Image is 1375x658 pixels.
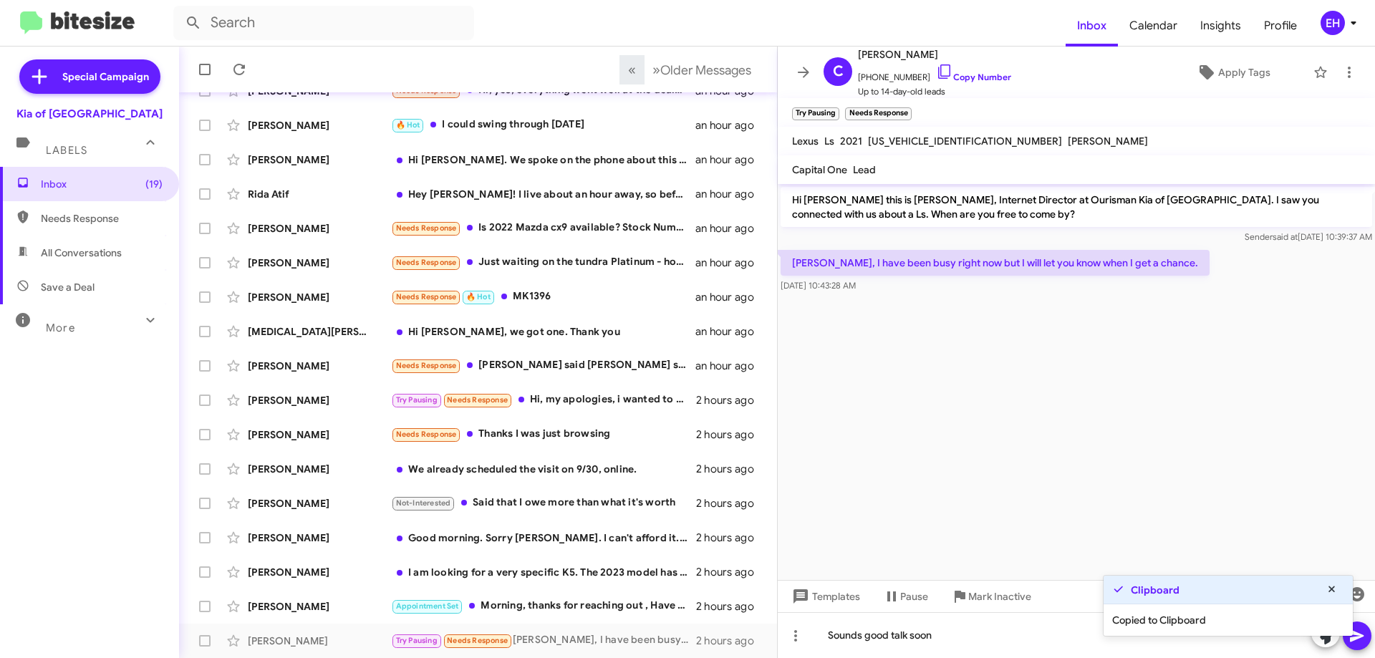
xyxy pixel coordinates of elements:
[173,6,474,40] input: Search
[62,69,149,84] span: Special Campaign
[778,584,872,609] button: Templates
[695,187,766,201] div: an hour ago
[248,118,391,132] div: [PERSON_NAME]
[696,393,766,407] div: 2 hours ago
[696,599,766,614] div: 2 hours ago
[940,584,1043,609] button: Mark Inactive
[248,565,391,579] div: [PERSON_NAME]
[1131,583,1179,597] strong: Clipboard
[619,55,645,84] button: Previous
[447,395,508,405] span: Needs Response
[248,393,391,407] div: [PERSON_NAME]
[696,565,766,579] div: 2 hours ago
[248,462,391,476] div: [PERSON_NAME]
[792,107,839,120] small: Try Pausing
[792,163,847,176] span: Capital One
[652,61,660,79] span: »
[696,634,766,648] div: 2 hours ago
[19,59,160,94] a: Special Campaign
[824,135,834,147] span: Ls
[391,495,696,511] div: Said that I owe more than what it's worth
[644,55,760,84] button: Next
[1068,135,1148,147] span: [PERSON_NAME]
[1321,11,1345,35] div: EH
[858,84,1011,99] span: Up to 14-day-old leads
[248,256,391,270] div: [PERSON_NAME]
[46,321,75,334] span: More
[396,223,457,233] span: Needs Response
[396,292,457,301] span: Needs Response
[396,395,438,405] span: Try Pausing
[1159,59,1306,85] button: Apply Tags
[447,636,508,645] span: Needs Response
[391,254,695,271] div: Just waiting on the tundra Platinum - hopefully we can come to an agreement on price when i come ...
[248,496,391,511] div: [PERSON_NAME]
[853,163,876,176] span: Lead
[833,60,844,83] span: C
[696,462,766,476] div: 2 hours ago
[391,531,696,545] div: Good morning. Sorry [PERSON_NAME]. I can't afford it. And I did some research on my end. I'm not ...
[391,289,695,305] div: MK1396
[858,63,1011,84] span: [PHONE_NUMBER]
[248,427,391,442] div: [PERSON_NAME]
[696,531,766,545] div: 2 hours ago
[936,72,1011,82] a: Copy Number
[620,55,760,84] nav: Page navigation example
[695,324,766,339] div: an hour ago
[695,118,766,132] div: an hour ago
[391,392,696,408] div: Hi, my apologies, i wanted to come in this weekend to check out the Sorento but am unable to. I m...
[660,62,751,78] span: Older Messages
[840,135,862,147] span: 2021
[1218,59,1270,85] span: Apply Tags
[391,598,696,614] div: Morning, thanks for reaching out , Have contacted with [PERSON_NAME] and purchase has been done. ...
[396,430,457,439] span: Needs Response
[391,153,695,167] div: Hi [PERSON_NAME]. We spoke on the phone about this vehicle as well. With it still sitting on the ...
[391,357,695,374] div: [PERSON_NAME] said [PERSON_NAME] sold the bmw
[391,187,695,201] div: Hey [PERSON_NAME]! I live about an hour away, so before I take the time to go in person, I'm just...
[695,153,766,167] div: an hour ago
[1245,231,1372,242] span: Sender [DATE] 10:39:37 AM
[900,584,928,609] span: Pause
[1118,5,1189,47] span: Calendar
[248,599,391,614] div: [PERSON_NAME]
[391,426,696,442] div: Thanks I was just browsing
[781,250,1210,276] p: [PERSON_NAME], I have been busy right now but I will let you know when I get a chance.
[16,107,163,121] div: Kia of [GEOGRAPHIC_DATA]
[248,290,391,304] div: [PERSON_NAME]
[781,187,1372,227] p: Hi [PERSON_NAME] this is [PERSON_NAME], Internet Director at Ourisman Kia of [GEOGRAPHIC_DATA]. I...
[868,135,1062,147] span: [US_VEHICLE_IDENTIFICATION_NUMBER]
[778,612,1375,658] div: Sounds good talk soon
[396,258,457,267] span: Needs Response
[248,187,391,201] div: Rida Atif
[248,634,391,648] div: [PERSON_NAME]
[248,359,391,373] div: [PERSON_NAME]
[628,61,636,79] span: «
[248,324,391,339] div: [MEDICAL_DATA][PERSON_NAME]
[1066,5,1118,47] span: Inbox
[391,324,695,339] div: Hi [PERSON_NAME], we got one. Thank you
[145,177,163,191] span: (19)
[41,211,163,226] span: Needs Response
[695,290,766,304] div: an hour ago
[858,46,1011,63] span: [PERSON_NAME]
[391,220,695,236] div: Is 2022 Mazda cx9 available? Stock Number M3054 What's the otd price? How long it's been on lot?
[41,177,163,191] span: Inbox
[695,359,766,373] div: an hour ago
[695,221,766,236] div: an hour ago
[696,427,766,442] div: 2 hours ago
[396,636,438,645] span: Try Pausing
[1253,5,1308,47] a: Profile
[1273,231,1298,242] span: said at
[695,256,766,270] div: an hour ago
[1308,11,1359,35] button: EH
[1104,604,1353,636] div: Copied to Clipboard
[396,601,459,611] span: Appointment Set
[792,135,819,147] span: Lexus
[845,107,911,120] small: Needs Response
[1189,5,1253,47] a: Insights
[391,565,696,579] div: I am looking for a very specific K5. The 2023 model has an ash blue package that i cant seem to f...
[968,584,1031,609] span: Mark Inactive
[391,632,696,649] div: [PERSON_NAME], I have been busy right now but I will let you know when I get a chance.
